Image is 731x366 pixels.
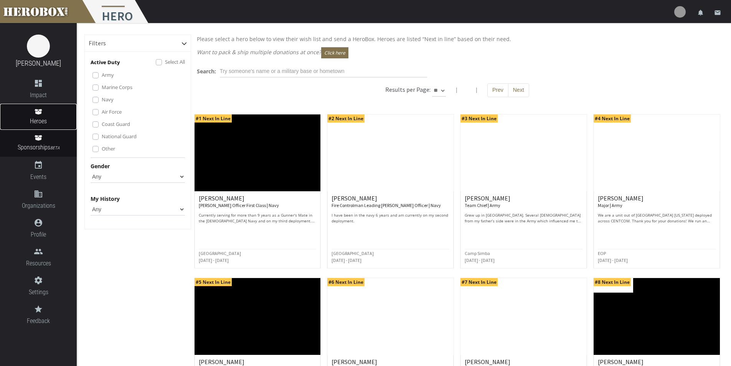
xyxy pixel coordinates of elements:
[197,67,216,76] label: Search:
[508,83,529,97] button: Next
[102,144,115,153] label: Other
[102,95,114,104] label: Navy
[199,257,229,263] small: [DATE] - [DATE]
[102,132,137,141] label: National Guard
[487,83,508,97] button: Prev
[91,162,110,171] label: Gender
[327,278,365,286] span: #6 Next In Line
[102,83,132,91] label: Marine Corps
[332,250,374,256] small: [GEOGRAPHIC_DATA]
[199,195,317,209] h6: [PERSON_NAME]
[697,9,704,16] i: notifications
[465,257,495,263] small: [DATE] - [DATE]
[460,114,587,268] a: #3 Next In Line [PERSON_NAME] Team Chief | Army Grew up in [GEOGRAPHIC_DATA]. Several [DEMOGRAPHI...
[332,202,441,208] small: Fire Controlman Leading [PERSON_NAME] Officer | Navy
[465,212,582,224] p: Grew up in [GEOGRAPHIC_DATA]. Several [DEMOGRAPHIC_DATA] from my father’s side were in the Army w...
[165,58,185,66] label: Select All
[594,114,631,123] span: #4 Next In Line
[50,146,59,151] small: BETA
[598,250,606,256] small: EOP
[598,257,628,263] small: [DATE] - [DATE]
[102,108,122,116] label: Air Force
[332,212,449,224] p: I have been in the navy 6 years and am currently on my second deployment.
[460,278,498,286] span: #7 Next In Line
[460,114,498,123] span: #3 Next In Line
[465,250,490,256] small: Camp Simba
[102,71,114,79] label: Army
[674,6,686,18] img: user-image
[332,195,449,209] h6: [PERSON_NAME]
[321,47,348,58] button: Click here
[91,58,120,67] p: Active Duty
[220,65,427,78] input: Try someone's name or a military base or hometown
[714,9,721,16] i: email
[197,35,718,43] p: Please select a hero below to view their wish list and send a HeroBox. Heroes are listed “Next in...
[332,257,361,263] small: [DATE] - [DATE]
[195,278,232,286] span: #5 Next In Line
[327,114,454,268] a: #2 Next In Line [PERSON_NAME] Fire Controlman Leading [PERSON_NAME] Officer | Navy I have been in...
[465,195,582,209] h6: [PERSON_NAME]
[465,202,500,208] small: Team Chief | Army
[455,86,458,93] span: |
[199,202,279,208] small: [PERSON_NAME] Officer First Class | Navy
[199,250,241,256] small: [GEOGRAPHIC_DATA]
[102,120,130,128] label: Coast Guard
[327,114,365,123] span: #2 Next In Line
[89,40,106,47] h6: Filters
[593,114,720,268] a: #4 Next In Line [PERSON_NAME] Major | Army We are a unit out of [GEOGRAPHIC_DATA] [US_STATE] depl...
[598,195,716,209] h6: [PERSON_NAME]
[598,212,716,224] p: We are a unit out of [GEOGRAPHIC_DATA] [US_STATE] deployed across CENTCOM. Thank you for your don...
[194,114,321,268] a: #1 Next In Line [PERSON_NAME] [PERSON_NAME] Officer First Class | Navy Currently serving for more...
[594,278,631,286] span: #8 Next In Line
[197,47,718,58] p: Want to pack & ship multiple donations at once?
[598,202,622,208] small: Major | Army
[195,114,232,123] span: #1 Next In Line
[199,212,317,224] p: Currently serving for more than 9 years as a Gunner's Mate in the [DEMOGRAPHIC_DATA] Navy and on ...
[385,86,431,93] h6: Results per Page:
[16,59,61,67] a: [PERSON_NAME]
[91,194,120,203] label: My History
[27,35,50,58] img: image
[475,86,478,93] span: |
